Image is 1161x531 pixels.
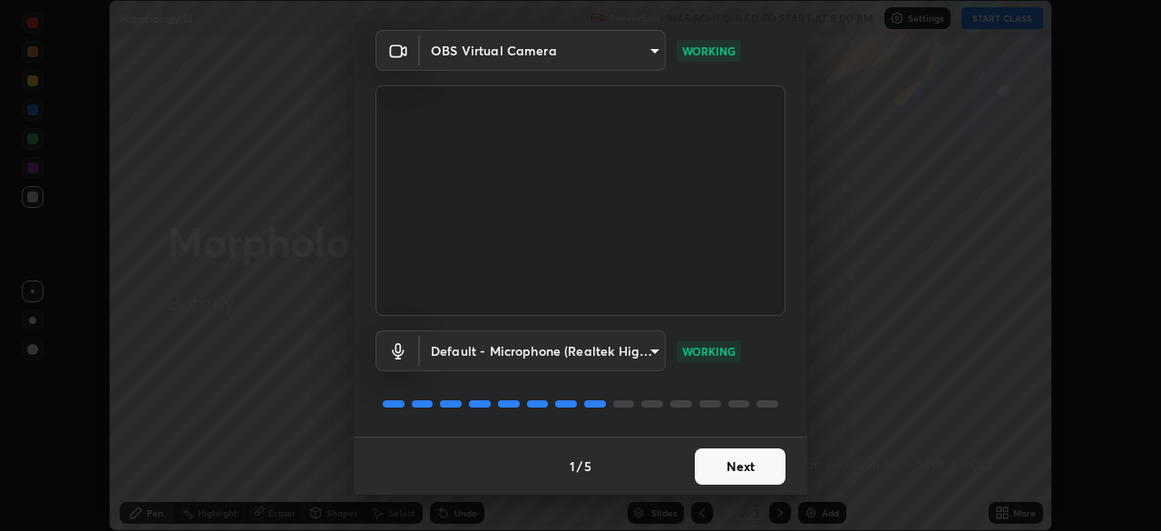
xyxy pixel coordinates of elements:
button: Next [695,448,785,485]
h4: / [577,457,582,476]
div: OBS Virtual Camera [420,330,666,371]
h4: 5 [584,457,591,476]
p: WORKING [682,343,736,359]
h4: 1 [570,457,575,476]
div: OBS Virtual Camera [420,30,666,71]
p: WORKING [682,43,736,59]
